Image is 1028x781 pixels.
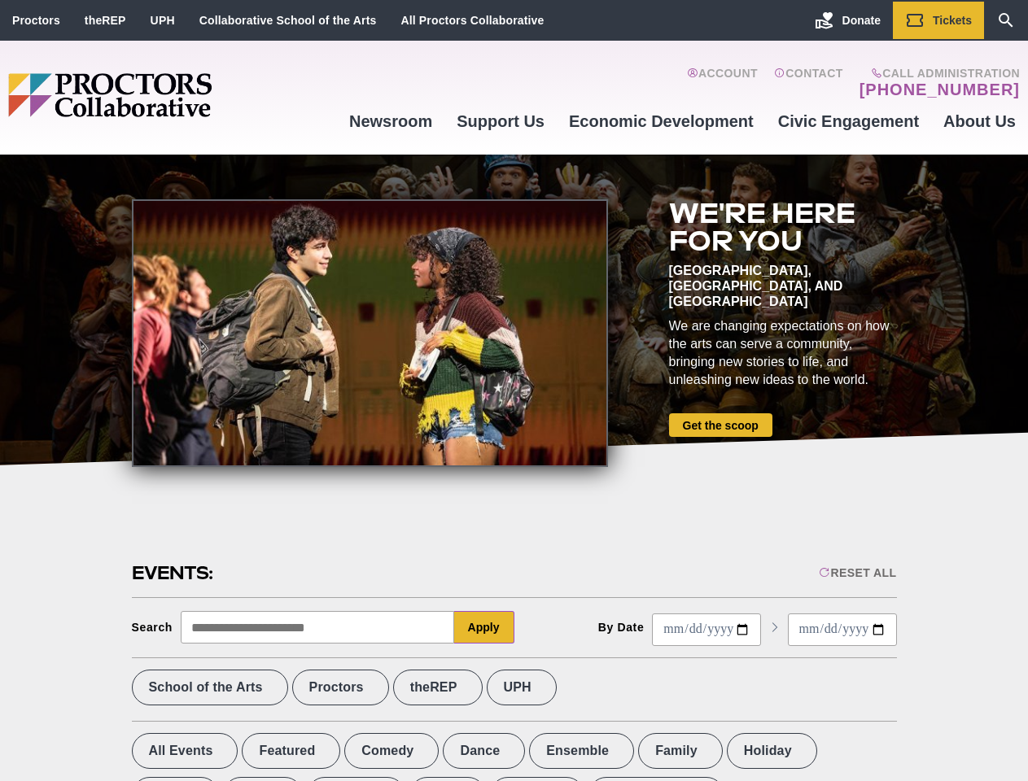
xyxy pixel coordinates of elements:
label: theREP [393,670,483,705]
a: theREP [85,14,126,27]
label: Comedy [344,733,439,769]
img: Proctors logo [8,73,337,117]
a: Support Us [444,99,557,143]
label: Proctors [292,670,389,705]
label: Holiday [727,733,817,769]
a: Collaborative School of the Arts [199,14,377,27]
a: [PHONE_NUMBER] [860,80,1020,99]
label: Family [638,733,723,769]
span: Tickets [933,14,972,27]
span: Donate [842,14,881,27]
label: Featured [242,733,340,769]
button: Apply [454,611,514,644]
a: Proctors [12,14,60,27]
span: Call Administration [855,67,1020,80]
div: By Date [598,621,645,634]
a: Donate [803,2,893,39]
label: Ensemble [529,733,634,769]
div: We are changing expectations on how the arts can serve a community, bringing new stories to life,... [669,317,897,389]
a: Tickets [893,2,984,39]
label: School of the Arts [132,670,288,705]
h2: We're here for you [669,199,897,255]
a: Search [984,2,1028,39]
a: Civic Engagement [766,99,931,143]
a: All Proctors Collaborative [400,14,544,27]
label: UPH [487,670,557,705]
label: All Events [132,733,238,769]
a: Newsroom [337,99,444,143]
div: [GEOGRAPHIC_DATA], [GEOGRAPHIC_DATA], and [GEOGRAPHIC_DATA] [669,263,897,309]
label: Dance [443,733,525,769]
a: About Us [931,99,1028,143]
div: Reset All [819,566,896,579]
a: Economic Development [557,99,766,143]
a: Contact [774,67,843,99]
a: Get the scoop [669,413,772,437]
h2: Events: [132,561,216,586]
div: Search [132,621,173,634]
a: UPH [151,14,175,27]
a: Account [687,67,758,99]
